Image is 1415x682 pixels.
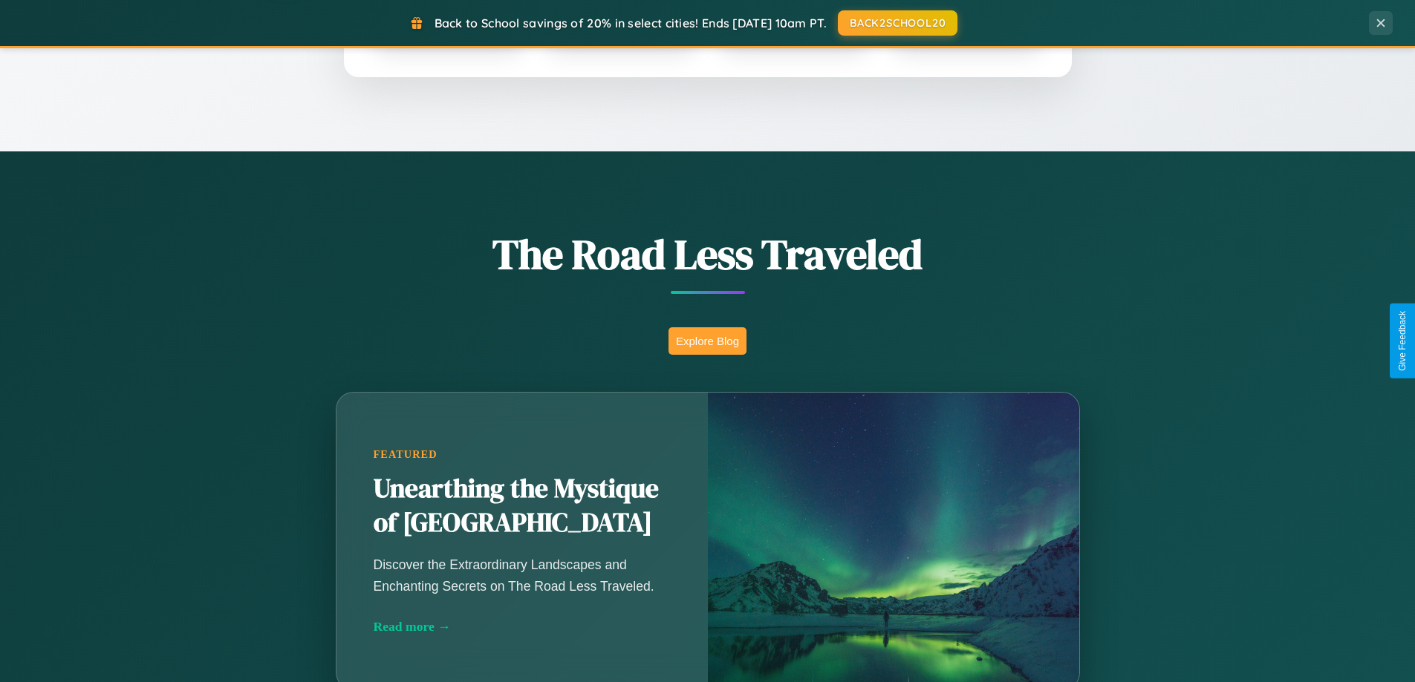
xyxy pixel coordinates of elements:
[838,10,957,36] button: BACK2SCHOOL20
[374,448,671,461] div: Featured
[374,619,671,635] div: Read more →
[262,226,1154,283] h1: The Road Less Traveled
[435,16,827,30] span: Back to School savings of 20% in select cities! Ends [DATE] 10am PT.
[1397,311,1408,371] div: Give Feedback
[374,554,671,596] p: Discover the Extraordinary Landscapes and Enchanting Secrets on The Road Less Traveled.
[669,327,746,355] button: Explore Blog
[374,472,671,540] h2: Unearthing the Mystique of [GEOGRAPHIC_DATA]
